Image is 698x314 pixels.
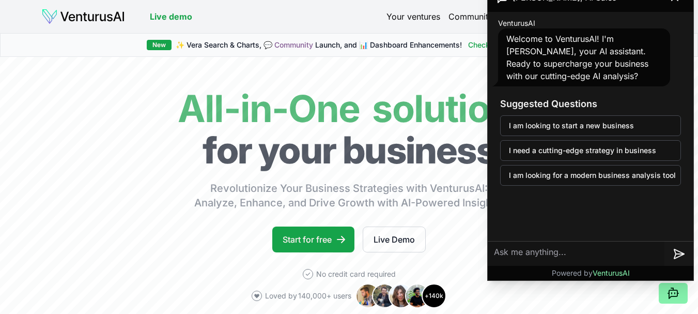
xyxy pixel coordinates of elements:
button: I need a cutting-edge strategy in business [500,140,681,161]
button: I am looking to start a new business [500,115,681,136]
img: logo [41,8,125,25]
a: Your ventures [386,10,440,23]
h3: Suggested Questions [500,97,681,111]
a: Community [448,10,493,23]
p: Powered by [552,268,630,278]
span: VenturusAI [593,268,630,277]
a: Start for free [272,227,354,252]
img: Avatar 2 [372,283,397,308]
span: VenturusAI [498,18,535,28]
img: Avatar 4 [405,283,430,308]
img: Avatar 1 [355,283,380,308]
span: ✨ Vera Search & Charts, 💬 Launch, and 📊 Dashboard Enhancements! [176,40,462,50]
a: Community [274,40,313,49]
button: I am looking for a modern business analysis tool [500,165,681,186]
div: New [147,40,172,50]
img: Avatar 3 [389,283,413,308]
a: Live demo [150,10,192,23]
span: Welcome to VenturusAI! I'm [PERSON_NAME], your AI assistant. Ready to supercharge your business w... [506,34,648,81]
a: Check them out here [468,40,551,50]
a: Live Demo [363,227,426,252]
